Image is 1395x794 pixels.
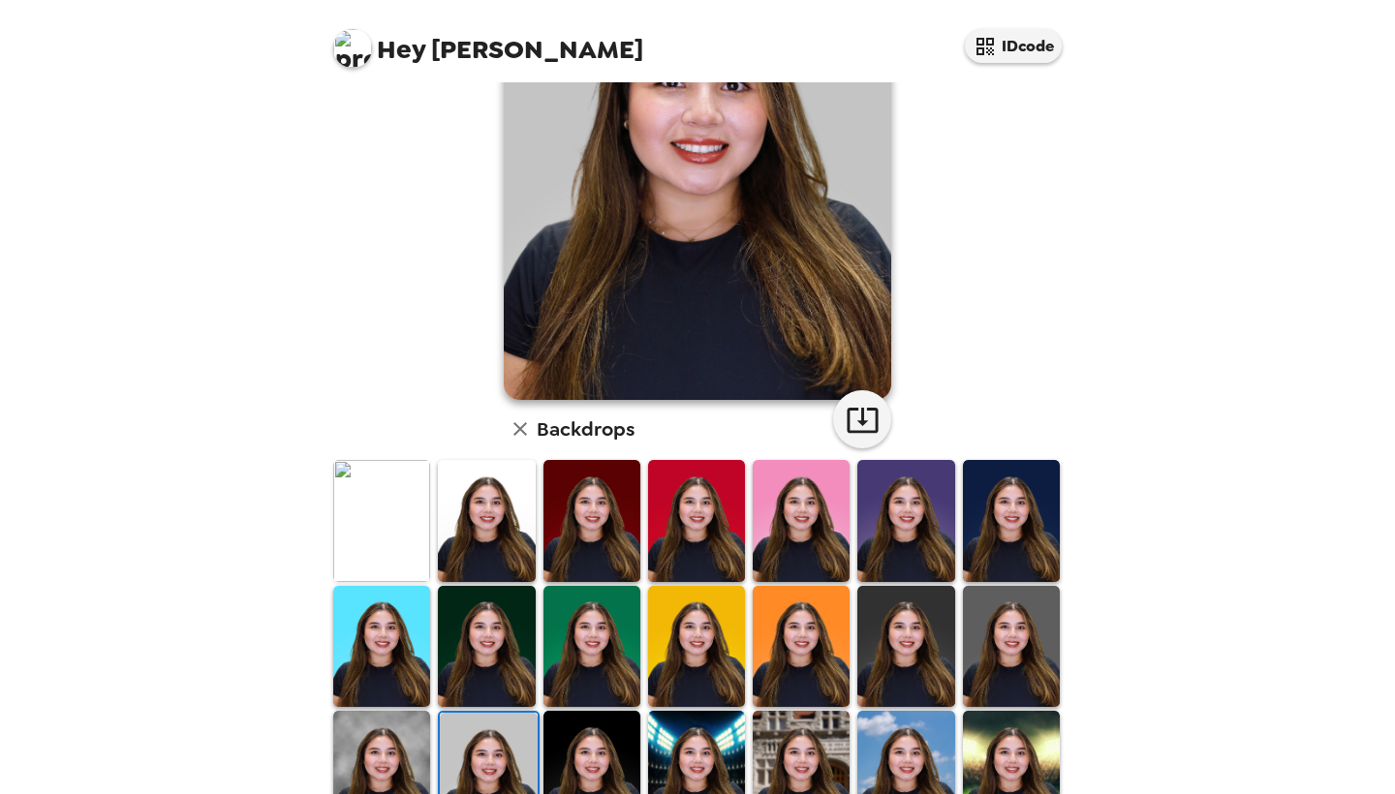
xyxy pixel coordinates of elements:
span: Hey [377,32,425,67]
button: IDcode [965,29,1062,63]
img: profile pic [333,29,372,68]
img: Original [333,460,430,581]
span: [PERSON_NAME] [333,19,643,63]
h6: Backdrops [537,413,635,444]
